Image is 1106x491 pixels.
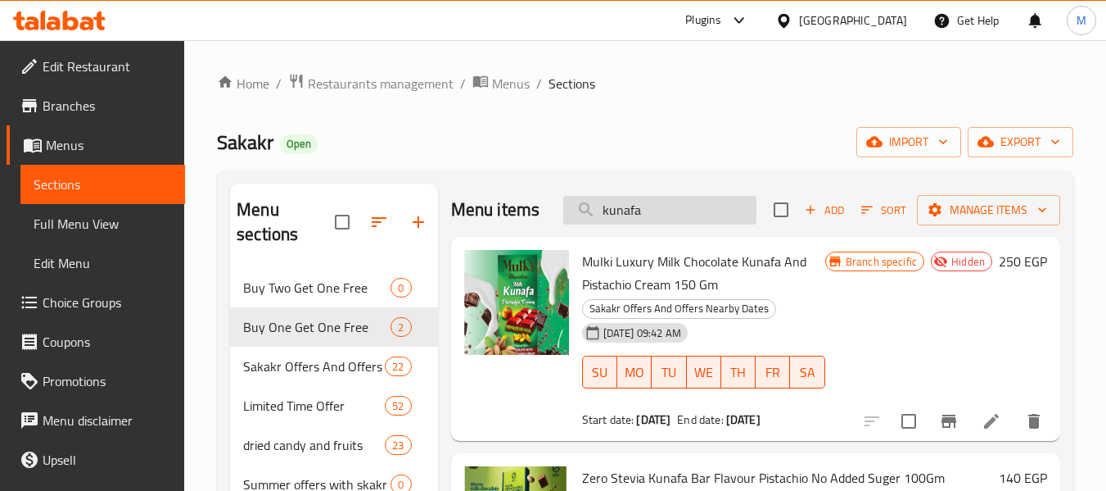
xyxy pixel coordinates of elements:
[288,73,454,94] a: Restaurants management
[861,201,906,220] span: Sort
[869,132,948,152] span: import
[20,165,185,204] a: Sections
[7,283,185,322] a: Choice Groups
[20,243,185,283] a: Edit Menu
[7,86,185,125] a: Branches
[652,356,686,389] button: TU
[385,435,411,455] div: items
[839,254,923,270] span: Branch specific
[390,317,411,337] div: items
[981,132,1060,152] span: export
[34,214,172,234] span: Full Menu View
[930,200,1047,220] span: Manage items
[243,278,390,298] span: Buy Two Get One Free
[451,198,540,222] h2: Menu items
[34,175,172,194] span: Sections
[386,398,410,414] span: 52
[856,127,961,157] button: import
[243,396,385,416] span: Limited Time Offer
[43,293,172,312] span: Choice Groups
[20,204,185,243] a: Full Menu View
[217,124,273,161] span: Sakakr
[857,198,910,223] button: Sort
[34,253,172,273] span: Edit Menu
[391,320,410,335] span: 2
[982,411,1001,431] a: Edit menu item
[276,74,282,93] li: /
[464,250,569,355] img: Mulki Luxury Milk Chocolate Kunafa And Pistachio Cream 150 Gm
[968,127,1073,157] button: export
[243,435,385,455] span: dried candy and fruits
[536,74,542,93] li: /
[391,280,410,296] span: 0
[7,322,185,361] a: Coupons
[762,361,783,384] span: FR
[1077,11,1086,30] span: M
[1014,402,1054,441] button: delete
[217,73,1073,94] nav: breadcrumb
[693,361,715,384] span: WE
[46,135,172,155] span: Menus
[582,409,634,430] span: Start date:
[799,11,907,30] div: [GEOGRAPHIC_DATA]
[359,202,399,242] span: Sort sections
[7,125,185,165] a: Menus
[43,371,172,391] span: Promotions
[399,202,438,242] button: Add section
[726,409,761,430] b: [DATE]
[797,361,818,384] span: SA
[7,47,185,86] a: Edit Restaurant
[658,361,679,384] span: TU
[687,356,721,389] button: WE
[492,74,530,93] span: Menus
[798,198,851,223] span: Add item
[385,357,411,376] div: items
[756,356,790,389] button: FR
[472,73,530,94] a: Menus
[280,134,318,154] div: Open
[308,74,454,93] span: Restaurants management
[460,74,466,93] li: /
[325,205,359,239] span: Select all sections
[43,411,172,430] span: Menu disclaimer
[43,57,172,76] span: Edit Restaurant
[280,137,318,151] span: Open
[728,361,749,384] span: TH
[230,425,437,465] div: dried candy and fruits23
[243,317,390,337] span: Buy One Get One Free
[721,356,756,389] button: TH
[677,409,723,430] span: End date:
[386,359,410,375] span: 22
[764,193,798,227] span: Select section
[624,361,645,384] span: MO
[7,361,185,401] a: Promotions
[563,196,756,225] input: search
[583,299,775,318] span: Sakakr Offers And Offers Nearby Dates
[237,198,334,247] h2: Menu sections
[43,450,172,470] span: Upsell
[243,357,385,376] span: Sakakr Offers And Offers Nearby Dates
[589,361,611,384] span: SU
[851,198,917,223] span: Sort items
[802,201,846,220] span: Add
[790,356,824,389] button: SA
[999,250,1047,273] h6: 250 EGP
[230,347,437,386] div: Sakakr Offers And Offers Nearby Dates22
[892,404,926,439] span: Select to update
[7,440,185,480] a: Upsell
[798,198,851,223] button: Add
[43,96,172,116] span: Branches
[617,356,652,389] button: MO
[7,401,185,440] a: Menu disclaimer
[597,325,688,341] span: [DATE] 09:42 AM
[230,307,437,347] div: Buy One Get One Free2
[917,195,1060,225] button: Manage items
[582,466,945,490] span: Zero Stevia Kunafa Bar Flavour Pistachio No Added Suger 100Gm
[929,402,968,441] button: Branch-specific-item
[386,438,410,453] span: 23
[636,409,670,430] b: [DATE]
